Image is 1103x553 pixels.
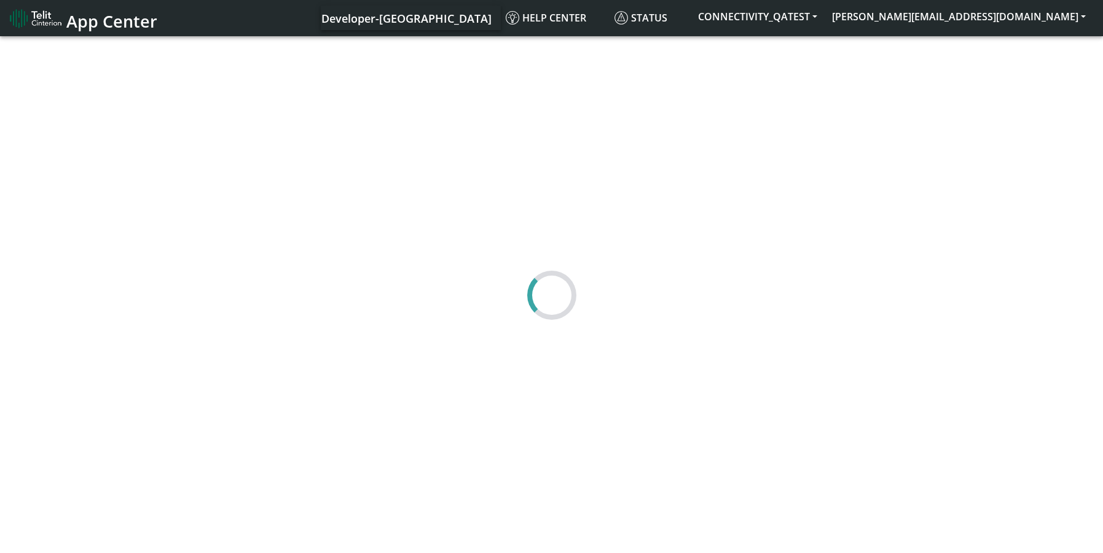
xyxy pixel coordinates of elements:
span: Help center [506,11,586,25]
img: status.svg [614,11,628,25]
a: Your current platform instance [321,6,491,30]
button: CONNECTIVITY_QATEST [691,6,825,28]
span: App Center [66,10,157,33]
span: Developer-[GEOGRAPHIC_DATA] [321,11,492,26]
button: [PERSON_NAME][EMAIL_ADDRESS][DOMAIN_NAME] [825,6,1093,28]
span: Status [614,11,667,25]
img: knowledge.svg [506,11,519,25]
a: Help center [501,6,610,30]
img: logo-telit-cinterion-gw-new.png [10,9,61,28]
a: App Center [10,5,155,31]
a: Status [610,6,691,30]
